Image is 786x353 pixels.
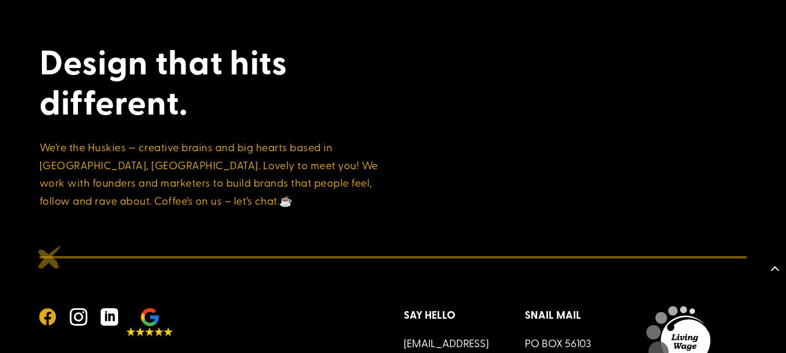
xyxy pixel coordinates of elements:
[65,303,93,331] span: 
[65,303,95,331] a: 
[126,308,176,336] a: 5 stars on google
[126,308,173,336] img: 5 stars on google
[279,193,293,208] span: ☕️
[34,303,62,331] span: 
[95,303,123,331] span: 
[34,303,65,331] a: 
[95,303,126,331] a: 
[40,41,383,128] h2: Design that hits different.
[40,138,383,209] p: We’re the Huskies — creative brains and big hearts based in [GEOGRAPHIC_DATA], [GEOGRAPHIC_DATA]....
[525,307,581,322] strong: Snail Mail
[404,307,456,322] strong: Say Hello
